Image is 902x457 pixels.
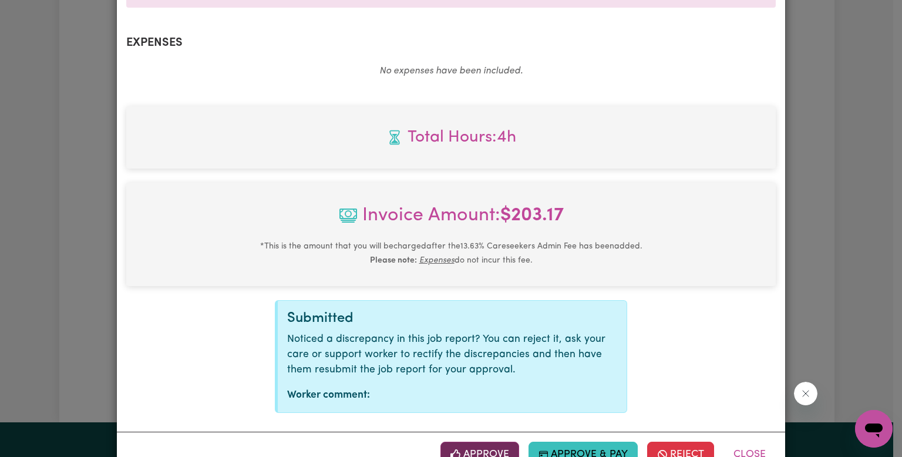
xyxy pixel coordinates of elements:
[287,390,370,400] strong: Worker comment:
[260,242,642,265] small: This is the amount that you will be charged after the 13.63 % Careseekers Admin Fee has been adde...
[126,36,776,50] h2: Expenses
[7,8,71,18] span: Need any help?
[370,256,417,265] b: Please note:
[287,332,617,378] p: Noticed a discrepancy in this job report? You can reject it, ask your care or support worker to r...
[136,125,766,150] span: Total hours worked: 4 hours
[500,206,564,225] b: $ 203.17
[855,410,893,448] iframe: Button to launch messaging window
[287,311,354,325] span: Submitted
[379,66,523,76] em: No expenses have been included.
[794,382,817,405] iframe: Close message
[136,201,766,239] span: Invoice Amount:
[419,256,455,265] u: Expenses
